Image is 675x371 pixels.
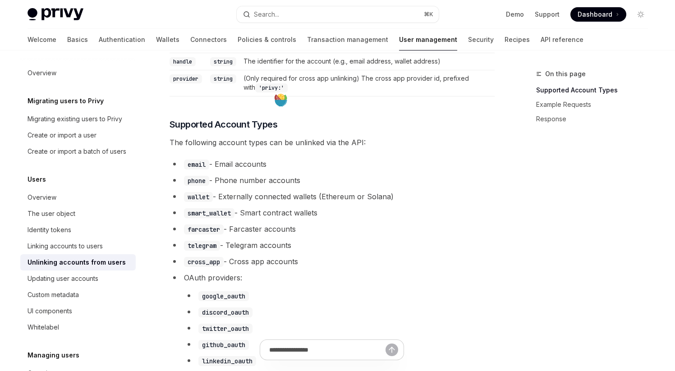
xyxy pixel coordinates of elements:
li: - Email accounts [170,158,495,170]
code: email [184,160,209,169]
span: On this page [545,69,586,79]
code: smart_wallet [184,208,234,218]
img: light logo [28,8,83,21]
li: - Smart contract wallets [170,206,495,219]
code: discord_oauth [198,307,253,317]
code: phone [184,176,209,186]
div: Create or import a batch of users [28,146,126,157]
div: Custom metadata [28,289,79,300]
a: The user object [20,206,136,222]
button: Send message [386,344,398,356]
td: (Only required for cross app unlinking) The cross app provider id, prefixed with [240,70,495,96]
a: Security [468,29,494,50]
code: farcaster [184,224,224,234]
a: Identity tokens [20,222,136,238]
a: UI components [20,303,136,319]
div: Create or import a user [28,130,96,141]
li: - Phone number accounts [170,174,495,187]
a: Migrating existing users to Privy [20,111,136,127]
a: Transaction management [307,29,388,50]
a: Overview [20,65,136,81]
code: telegram [184,241,220,251]
a: Dashboard [570,7,626,22]
span: The following account types can be unlinked via the API: [170,136,495,149]
span: ⌘ K [424,11,433,18]
div: Overview [28,192,56,203]
a: Create or import a user [20,127,136,143]
a: Overview [20,189,136,206]
h5: Users [28,174,46,185]
a: Policies & controls [238,29,296,50]
span: Supported Account Types [170,118,278,131]
div: The user object [28,208,75,219]
li: - Externally connected wallets (Ethereum or Solana) [170,190,495,203]
code: twitter_oauth [198,324,253,334]
a: Supported Account Types [536,83,655,97]
code: wallet [184,192,213,202]
a: Whitelabel [20,319,136,335]
code: cross_app [184,257,224,267]
div: UI components [28,306,72,316]
div: Overview [28,68,56,78]
a: API reference [541,29,583,50]
a: Authentication [99,29,145,50]
div: Search... [254,9,279,20]
li: - Cross app accounts [170,255,495,268]
a: Connectors [190,29,227,50]
h5: Managing users [28,350,79,361]
a: Custom metadata [20,287,136,303]
a: Welcome [28,29,56,50]
a: Create or import a batch of users [20,143,136,160]
a: Demo [506,10,524,19]
a: Example Requests [536,97,655,112]
code: google_oauth [198,291,249,301]
a: Response [536,112,655,126]
a: Recipes [505,29,530,50]
li: - Telegram accounts [170,239,495,252]
a: User management [399,29,457,50]
code: 'privy:' [255,83,288,92]
span: Dashboard [578,10,612,19]
a: Wallets [156,29,179,50]
code: provider [170,74,202,83]
a: Updating user accounts [20,270,136,287]
code: handle [170,57,196,66]
a: Basics [67,29,88,50]
code: string [210,74,236,83]
div: Identity tokens [28,224,71,235]
div: Linking accounts to users [28,241,103,252]
code: string [210,57,236,66]
div: Migrating existing users to Privy [28,114,122,124]
h5: Migrating users to Privy [28,96,104,106]
div: Whitelabel [28,322,59,333]
div: Unlinking accounts from users [28,257,126,268]
a: Unlinking accounts from users [20,254,136,270]
a: Support [535,10,560,19]
li: - Farcaster accounts [170,223,495,235]
button: Search...⌘K [237,6,439,23]
td: The identifier for the account (e.g., email address, wallet address) [240,53,495,70]
a: Linking accounts to users [20,238,136,254]
div: Updating user accounts [28,273,98,284]
button: Toggle dark mode [634,7,648,22]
